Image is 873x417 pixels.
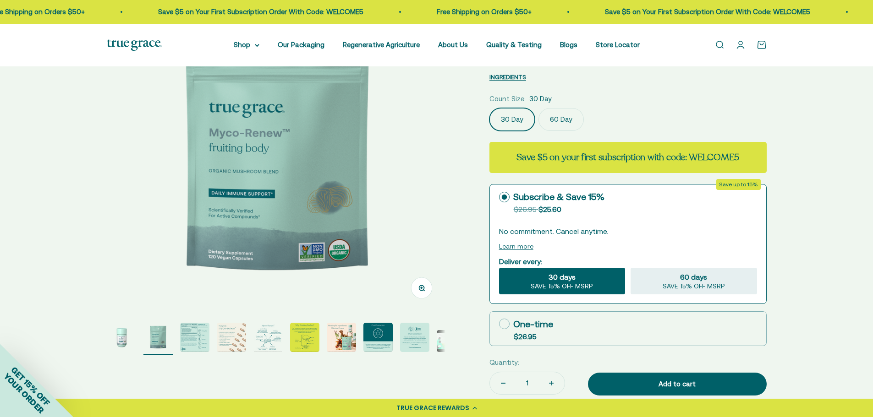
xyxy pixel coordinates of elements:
[538,372,565,394] button: Increase quantity
[588,373,767,395] button: Add to cart
[180,323,209,355] button: Go to item 3
[606,379,748,390] div: Add to cart
[107,323,136,352] img: Myco-RenewTM Blend Mushroom Supplements for Daily Immune Support* 1 g daily to support a healthy ...
[290,323,319,355] button: Go to item 6
[9,365,52,407] span: GET 15% OFF
[290,323,319,352] img: The "fruiting body" (typically the stem, gills, and cap of the mushroom) has higher levels of act...
[327,323,356,352] img: Meaningful Ingredients. Effective Doses.
[363,323,393,352] img: True Grace mushrooms undergo a multi-step hot water extraction process to create extracts with 25...
[343,41,420,49] a: Regenerative Agriculture
[400,323,429,355] button: Go to item 9
[529,93,552,104] span: 30 Day
[143,323,173,352] img: Myco-Renew
[234,39,259,50] summary: Shop
[400,323,429,352] img: We work with Alkemist Labs, an independent, accredited botanical testing lab, to test the purity,...
[490,372,516,394] button: Decrease quantity
[486,41,542,49] a: Quality & Testing
[217,323,246,355] button: Go to item 4
[516,151,739,163] strong: Save $5 on your first subscription with code: WELCOME5
[560,41,577,49] a: Blogs
[489,93,526,104] legend: Count Size:
[2,371,46,415] span: YOUR ORDER
[605,6,810,17] p: Save $5 on Your First Subscription Order With Code: WELCOME5
[253,323,283,355] button: Go to item 5
[363,323,393,355] button: Go to item 8
[438,41,468,49] a: About Us
[180,323,209,352] img: True Grace full-spectrum mushroom extracts are crafted with intention. We start with the fruiting...
[489,71,526,82] button: INGREDIENTS
[437,8,532,16] a: Free Shipping on Orders $50+
[253,323,283,352] img: Reishi supports immune health, daily balance, and longevity* Lion’s Mane supports brain, nerve, a...
[143,323,173,355] button: Go to item 2
[217,323,246,352] img: - Mushrooms are grown on their natural food source and hand-harvested at their peak - 250 mg beta...
[278,41,324,49] a: Our Packaging
[158,6,363,17] p: Save $5 on Your First Subscription Order With Code: WELCOME5
[596,41,640,49] a: Store Locator
[327,323,356,355] button: Go to item 7
[107,323,136,355] button: Go to item 1
[396,403,469,413] div: TRUE GRACE REWARDS
[437,330,466,355] button: Go to item 10
[489,357,519,368] label: Quantity:
[489,74,526,81] span: INGREDIENTS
